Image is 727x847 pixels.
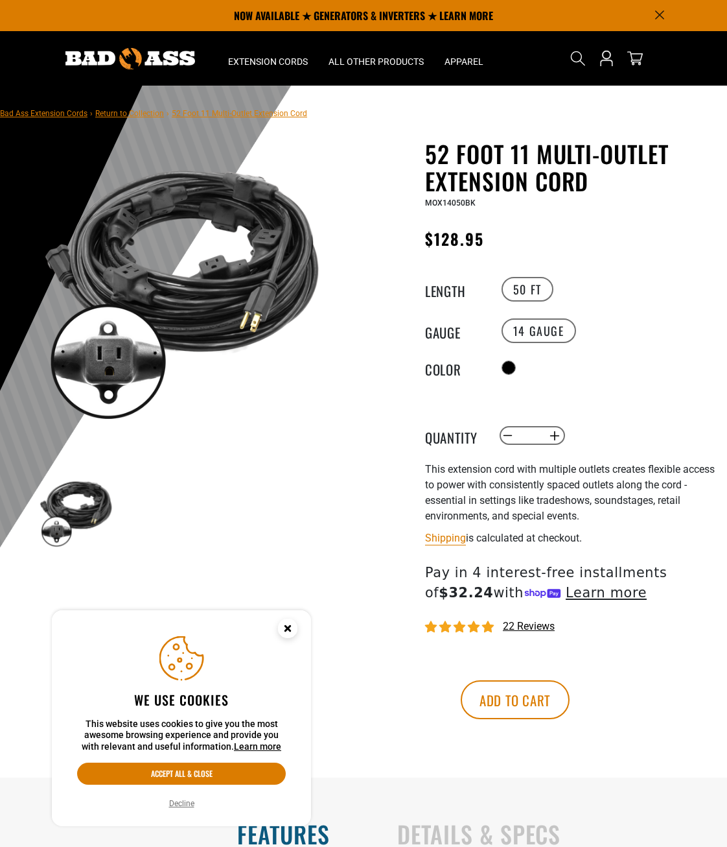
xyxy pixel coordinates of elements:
legend: Gauge [425,322,490,339]
span: This extension cord with multiple outlets creates flexible access to power with consistently spac... [425,463,715,522]
span: MOX14050BK [425,198,476,208]
label: 14 Gauge [502,318,576,343]
button: Accept all & close [77,763,286,785]
a: Shipping [425,532,466,544]
aside: Cookie Consent [52,610,311,827]
span: Extension Cords [228,56,308,67]
span: 52 Foot 11 Multi-Outlet Extension Cord [172,109,307,118]
img: black [38,143,325,430]
h2: We use cookies [77,691,286,708]
legend: Color [425,359,490,376]
span: 22 reviews [503,620,555,632]
a: Return to Collection [95,109,164,118]
summary: All Other Products [318,31,434,86]
button: Add to cart [461,680,570,719]
summary: Extension Cords [218,31,318,86]
span: › [167,109,169,118]
img: black [38,474,113,549]
h1: 52 Foot 11 Multi-Outlet Extension Cord [425,140,717,195]
img: Bad Ass Extension Cords [65,48,195,69]
label: 50 FT [502,277,553,302]
summary: Apparel [434,31,494,86]
span: › [90,109,93,118]
span: $128.95 [425,227,485,250]
div: is calculated at checkout. [425,529,717,547]
span: 4.95 stars [425,621,496,634]
button: Decline [165,797,198,810]
legend: Length [425,281,490,298]
span: All Other Products [329,56,424,67]
p: This website uses cookies to give you the most awesome browsing experience and provide you with r... [77,719,286,753]
a: Learn more [234,741,281,752]
label: Quantity [425,427,490,444]
span: Apparel [444,56,483,67]
summary: Search [568,48,588,69]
